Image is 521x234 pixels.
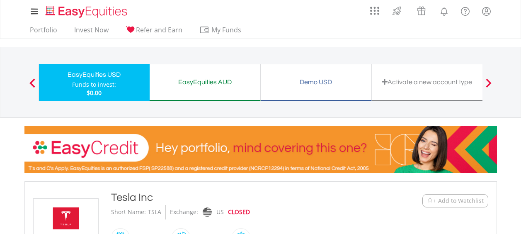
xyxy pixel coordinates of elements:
[44,69,145,80] div: EasyEquities USD
[390,4,404,17] img: thrive-v2.svg
[433,197,484,205] span: + Add to Watchlist
[27,26,61,39] a: Portfolio
[111,205,146,219] div: Short Name:
[434,2,455,19] a: Notifications
[422,194,488,207] button: Watchlist + Add to Watchlist
[266,76,366,88] div: Demo USD
[370,6,379,15] img: grid-menu-icon.svg
[24,126,497,173] img: EasyCredit Promotion Banner
[365,2,385,15] a: AppsGrid
[476,2,497,20] a: My Profile
[216,205,224,219] div: US
[409,2,434,17] a: Vouchers
[148,205,161,219] div: TSLA
[228,205,250,219] div: CLOSED
[155,76,255,88] div: EasyEquities AUD
[111,190,371,205] div: Tesla Inc
[170,205,198,219] div: Exchange:
[122,26,186,39] a: Refer and Earn
[42,2,131,19] a: Home page
[199,24,254,35] span: My Funds
[71,26,112,39] a: Invest Now
[414,4,428,17] img: vouchers-v2.svg
[377,76,477,88] div: Activate a new account type
[136,25,182,34] span: Refer and Earn
[202,207,211,217] img: nasdaq.png
[455,2,476,19] a: FAQ's and Support
[427,197,433,204] img: Watchlist
[72,80,116,89] div: Funds to invest:
[87,89,102,97] span: $0.00
[44,5,131,19] img: EasyEquities_Logo.png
